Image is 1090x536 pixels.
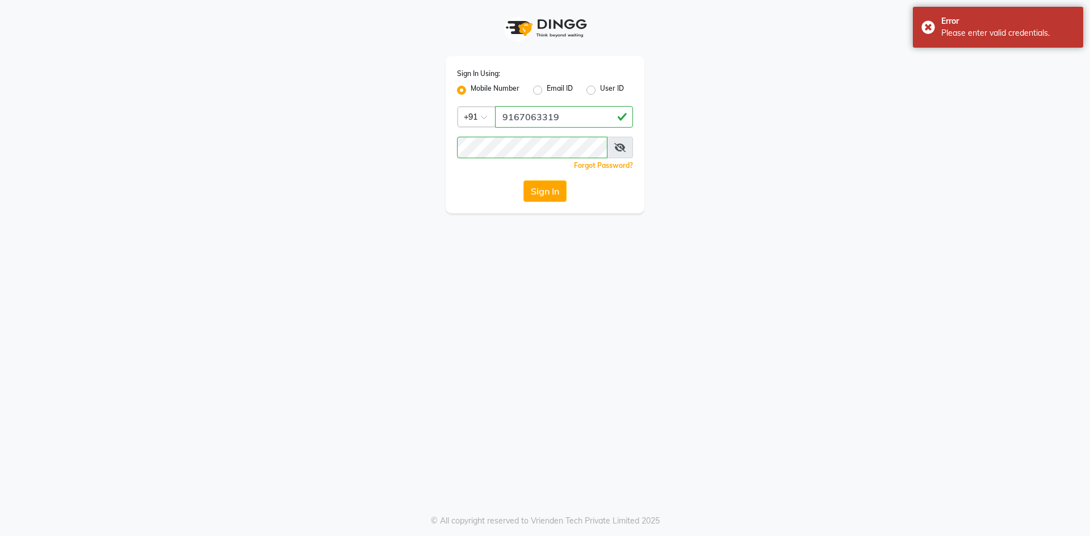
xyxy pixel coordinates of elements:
label: Email ID [547,83,573,97]
label: User ID [600,83,624,97]
div: Error [941,15,1075,27]
label: Sign In Using: [457,69,500,79]
img: logo1.svg [500,11,590,45]
div: Please enter valid credentials. [941,27,1075,39]
input: Username [457,137,607,158]
input: Username [495,106,633,128]
a: Forgot Password? [574,161,633,170]
button: Sign In [523,180,567,202]
label: Mobile Number [471,83,519,97]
